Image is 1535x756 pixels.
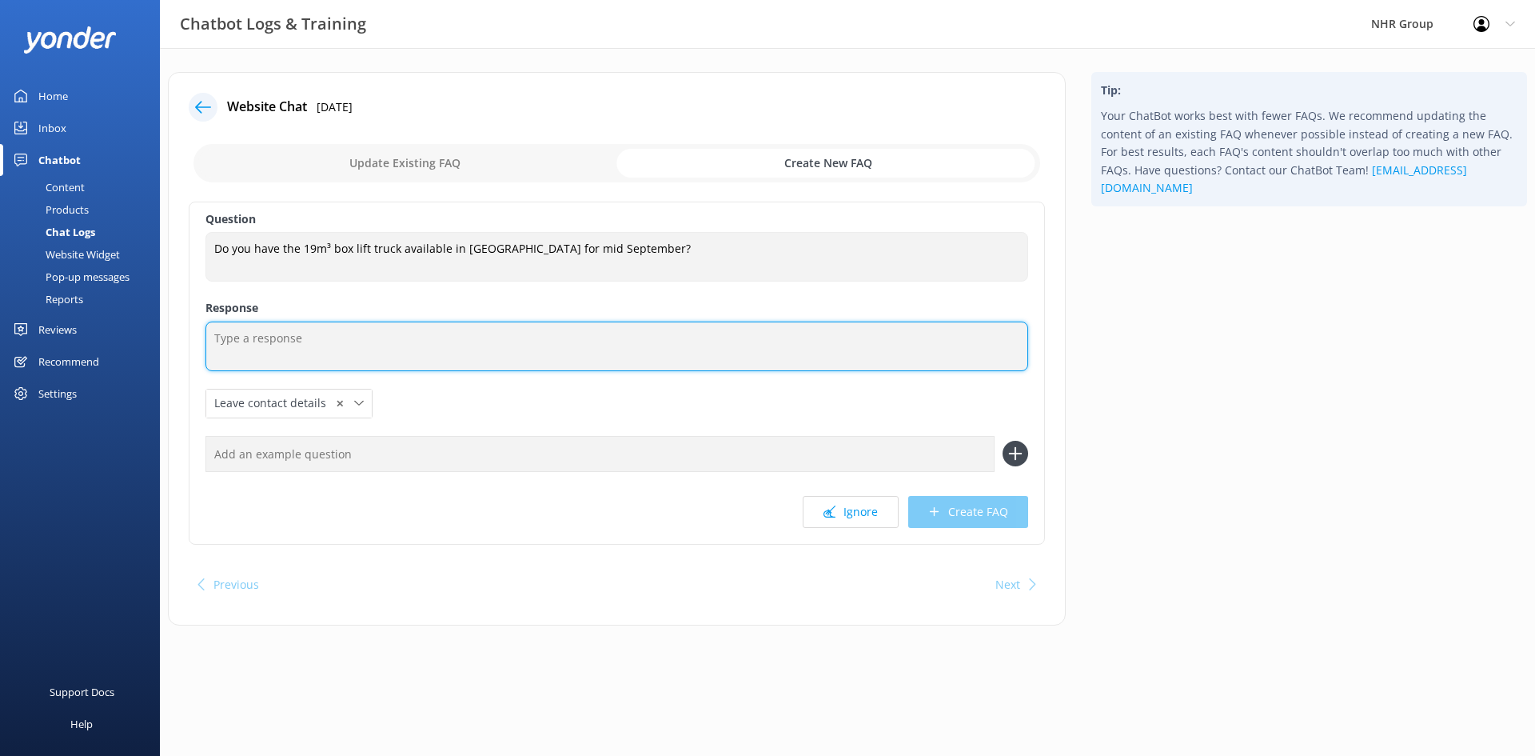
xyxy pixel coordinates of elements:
div: Reports [10,288,83,310]
input: Add an example question [205,436,995,472]
h3: Chatbot Logs & Training [180,11,366,37]
a: Pop-up messages [10,266,160,288]
span: ✕ [336,396,344,411]
span: Leave contact details [214,394,336,412]
div: Help [70,708,93,740]
a: Content [10,176,160,198]
div: Products [10,198,89,221]
label: Response [205,299,1028,317]
img: yonder-white-logo.png [24,26,116,53]
p: Your ChatBot works best with fewer FAQs. We recommend updating the content of an existing FAQ whe... [1101,107,1517,197]
h4: Website Chat [227,97,307,118]
a: Products [10,198,160,221]
a: Chat Logs [10,221,160,243]
div: Settings [38,378,77,410]
div: Home [38,80,68,112]
div: Chatbot [38,144,81,176]
div: Recommend [38,346,99,378]
div: Chat Logs [10,221,95,243]
div: Pop-up messages [10,266,130,288]
div: Website Widget [10,243,120,266]
label: Question [205,210,1028,228]
a: Reports [10,288,160,310]
button: Ignore [803,496,899,528]
div: Support Docs [50,676,114,708]
a: [EMAIL_ADDRESS][DOMAIN_NAME] [1101,162,1467,195]
textarea: Do you have the 19m³ box lift truck available in [GEOGRAPHIC_DATA] for mid September? [205,232,1028,282]
div: Reviews [38,314,77,346]
a: Website Widget [10,243,160,266]
div: Inbox [38,112,66,144]
h4: Tip: [1101,82,1517,99]
div: Content [10,176,85,198]
p: [DATE] [317,98,353,116]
